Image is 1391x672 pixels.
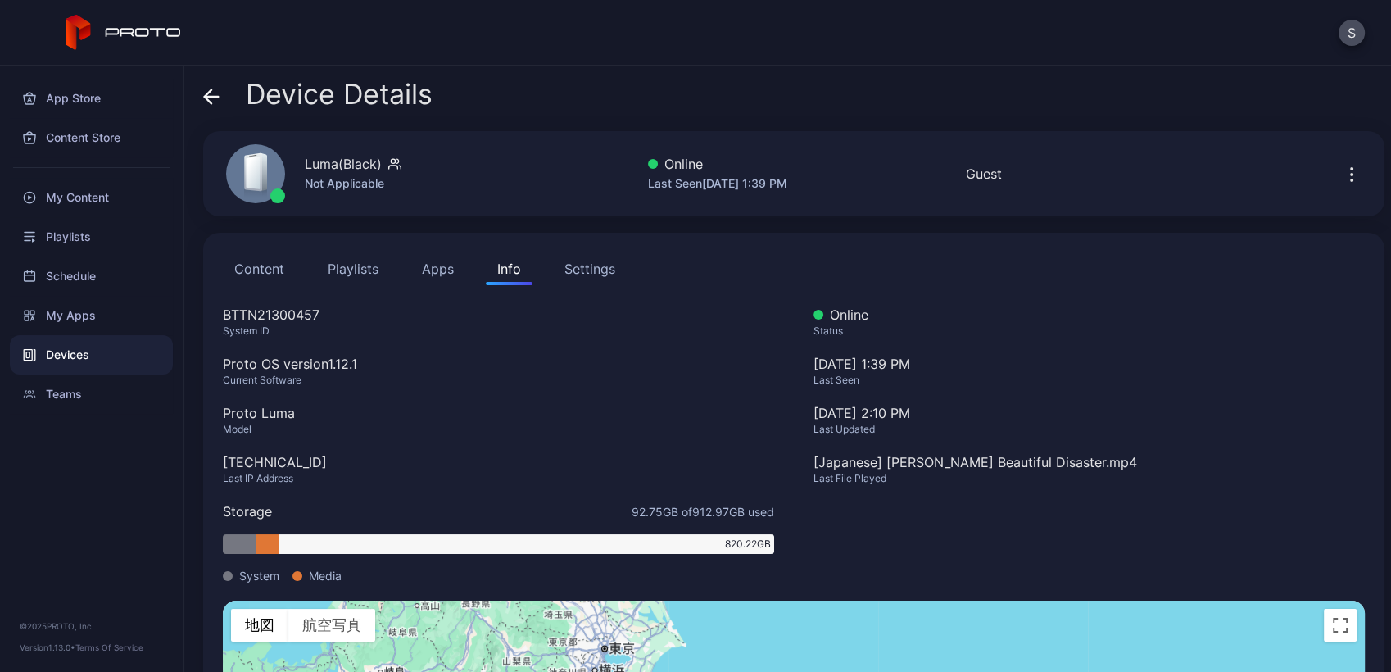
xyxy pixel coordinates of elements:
a: Terms Of Service [75,642,143,652]
div: BTTN21300457 [223,305,774,325]
div: Online [648,154,787,174]
button: Settings [553,252,627,285]
div: [Japanese] [PERSON_NAME] Beautiful Disaster.mp4 [813,452,1365,472]
div: Last Seen [DATE] 1:39 PM [648,174,787,193]
span: 92.75 GB of 912.97 GB used [632,503,774,520]
a: Playlists [10,217,173,257]
div: [DATE] 1:39 PM [813,354,1365,403]
div: Luma(Black) [305,154,382,174]
a: Schedule [10,257,173,296]
div: Current Software [223,374,774,387]
button: 航空写真を見る [288,609,375,642]
div: Online [813,305,1365,325]
a: Devices [10,335,173,375]
a: Content Store [10,118,173,157]
div: Info [497,259,521,279]
div: System ID [223,325,774,338]
div: Storage [223,502,272,521]
div: [DATE] 2:10 PM [813,403,1365,423]
div: Not Applicable [305,174,401,193]
button: Info [486,252,532,285]
button: 全画面ビューを切り替えます [1324,609,1357,642]
div: Proto Luma [223,403,774,423]
button: S [1339,20,1365,46]
div: Last Seen [813,374,1365,387]
a: My Content [10,178,173,217]
div: [TECHNICAL_ID] [223,452,774,472]
div: Last File Played [813,472,1365,485]
button: 市街地図を見る [231,609,288,642]
a: App Store [10,79,173,118]
span: Media [309,567,342,584]
a: My Apps [10,296,173,335]
div: Last Updated [813,423,1365,436]
span: System [239,567,279,584]
span: Device Details [246,79,433,110]
div: Model [223,423,774,436]
a: Teams [10,375,173,414]
button: Content [223,252,296,285]
button: Apps [410,252,465,285]
div: Last IP Address [223,472,774,485]
span: 820.22 GB [725,537,771,552]
div: © 2025 PROTO, Inc. [20,620,163,633]
button: Playlists [316,252,390,285]
div: Guest [966,164,1002,184]
div: Settings [564,259,615,279]
div: Status [813,325,1365,338]
div: Proto OS version 1.12.1 [223,354,774,374]
span: Version 1.13.0 • [20,642,75,652]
